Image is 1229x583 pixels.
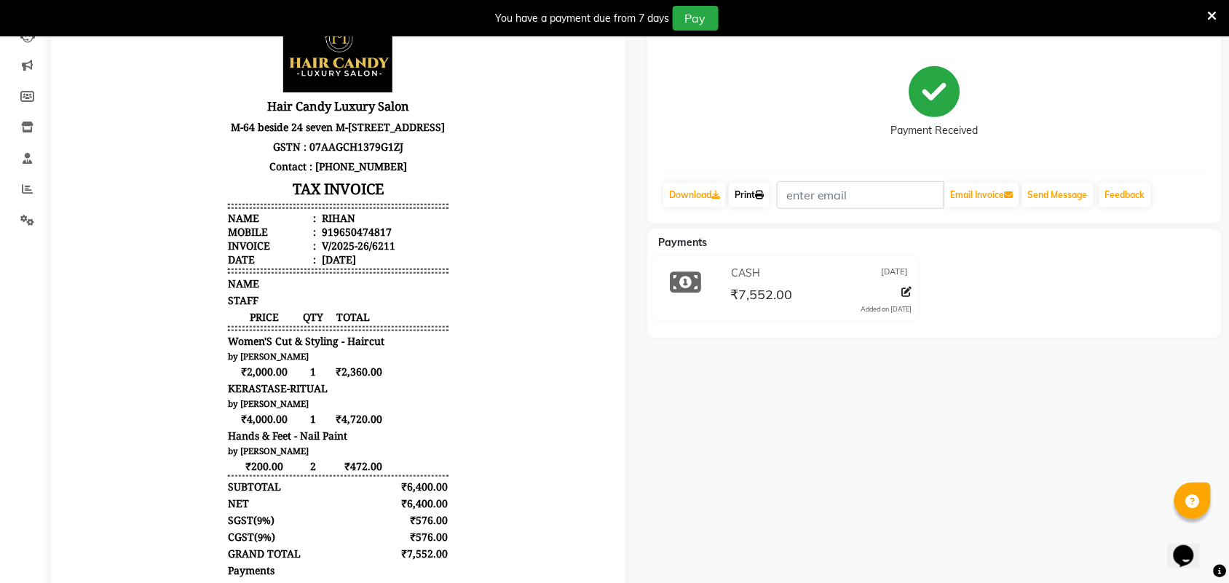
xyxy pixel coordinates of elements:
[248,252,250,266] span: :
[673,6,719,31] button: Pay
[777,181,944,209] input: enter email
[162,397,243,408] small: by [PERSON_NAME]
[162,445,243,456] small: by [PERSON_NAME]
[162,428,282,442] span: Hands & Feet - Nail Paint
[259,411,317,425] span: ₹4,720.00
[235,309,259,323] span: QTY
[162,293,193,306] span: STAFF
[729,183,770,207] a: Print
[162,224,250,238] div: Mobile
[235,364,259,378] span: 1
[259,309,317,323] span: TOTAL
[162,563,209,576] div: Payments
[730,286,792,306] span: ₹7,552.00
[162,252,250,266] div: Date
[325,496,383,509] div: ₹6,400.00
[253,252,291,266] div: [DATE]
[162,309,235,323] span: PRICE
[325,479,383,493] div: ₹6,400.00
[162,210,250,224] div: Name
[253,224,326,238] div: 919650474817
[325,529,383,543] div: ₹576.00
[248,224,250,238] span: :
[162,512,209,526] div: ( )
[1099,183,1151,207] a: Feedback
[162,276,194,290] span: NAME
[663,183,726,207] a: Download
[882,266,909,281] span: [DATE]
[891,124,979,139] div: Payment Received
[496,11,670,26] div: You have a payment due from 7 days
[162,116,382,136] p: M-64 beside 24 seven M-[STREET_ADDRESS]
[731,266,760,281] span: CASH
[162,479,216,493] div: SUBTOTAL
[259,459,317,472] span: ₹472.00
[162,529,189,543] span: CGST
[162,496,183,509] div: NET
[162,136,382,156] p: GSTN : 07AAGCH1379G1ZJ
[1168,525,1214,568] iframe: chat widget
[1022,183,1094,207] button: Send Message
[248,238,250,252] span: :
[162,333,319,347] span: Women'S Cut & Styling - Haircut
[162,238,250,252] div: Invoice
[162,459,235,472] span: ₹200.00
[861,304,912,314] div: Added on [DATE]
[235,411,259,425] span: 1
[325,546,383,560] div: ₹7,552.00
[325,512,383,526] div: ₹576.00
[162,381,262,394] span: KERASTASE-RITUAL
[162,95,382,116] h3: Hair Candy Luxury Salon
[235,459,259,472] span: 2
[945,183,1019,207] button: Email Invoice
[162,364,235,378] span: ₹2,000.00
[162,512,188,526] span: SGST
[248,210,250,224] span: :
[162,156,382,175] p: Contact : [PHONE_NUMBER]
[218,12,327,92] img: file_1722600927735.jpg
[253,210,290,224] div: RIHAN
[162,529,210,543] div: ( )
[192,530,206,543] span: 9%
[259,364,317,378] span: ₹2,360.00
[658,236,707,249] span: Payments
[191,513,205,526] span: 9%
[162,411,235,425] span: ₹4,000.00
[162,175,382,201] h3: TAX INVOICE
[162,546,235,560] div: GRAND TOTAL
[253,238,330,252] div: V/2025-26/6211
[162,350,243,361] small: by [PERSON_NAME]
